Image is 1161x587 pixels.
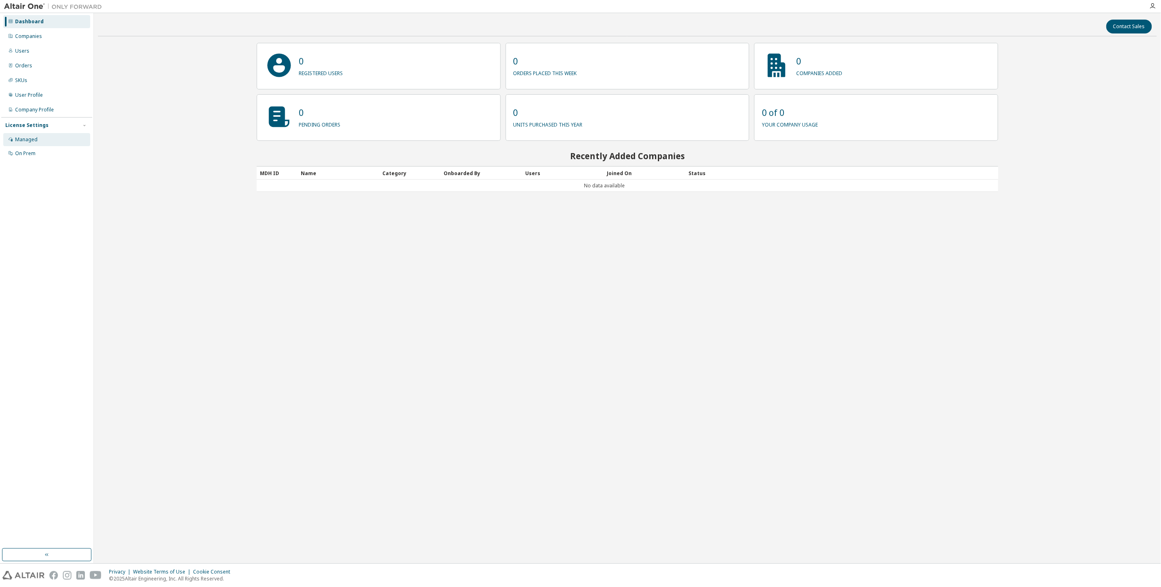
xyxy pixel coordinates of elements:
div: License Settings [5,122,49,129]
p: companies added [796,67,842,77]
div: On Prem [15,150,36,157]
p: pending orders [299,119,340,128]
div: Orders [15,62,32,69]
div: Category [382,167,437,180]
div: Name [301,167,376,180]
div: Joined On [607,167,682,180]
div: SKUs [15,77,27,84]
p: orders placed this week [513,67,577,77]
p: 0 [796,55,842,67]
div: Website Terms of Use [133,569,193,575]
img: youtube.svg [90,571,102,580]
div: Privacy [109,569,133,575]
td: No data available [257,180,952,192]
div: Status [688,167,949,180]
img: instagram.svg [63,571,71,580]
div: Cookie Consent [193,569,235,575]
p: 0 [299,107,340,119]
img: linkedin.svg [76,571,85,580]
button: Contact Sales [1106,20,1152,33]
p: registered users [299,67,343,77]
div: MDH ID [260,167,294,180]
p: your company usage [762,119,818,128]
p: 0 [299,55,343,67]
div: Users [525,167,600,180]
h2: Recently Added Companies [257,151,998,161]
div: Users [15,48,29,54]
p: 0 [513,107,583,119]
p: 0 of 0 [762,107,818,119]
div: Companies [15,33,42,40]
div: User Profile [15,92,43,98]
p: units purchased this year [513,119,583,128]
div: Dashboard [15,18,44,25]
div: Onboarded By [444,167,519,180]
p: 0 [513,55,577,67]
img: Altair One [4,2,106,11]
div: Managed [15,136,38,143]
img: facebook.svg [49,571,58,580]
img: altair_logo.svg [2,571,44,580]
p: © 2025 Altair Engineering, Inc. All Rights Reserved. [109,575,235,582]
div: Company Profile [15,107,54,113]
